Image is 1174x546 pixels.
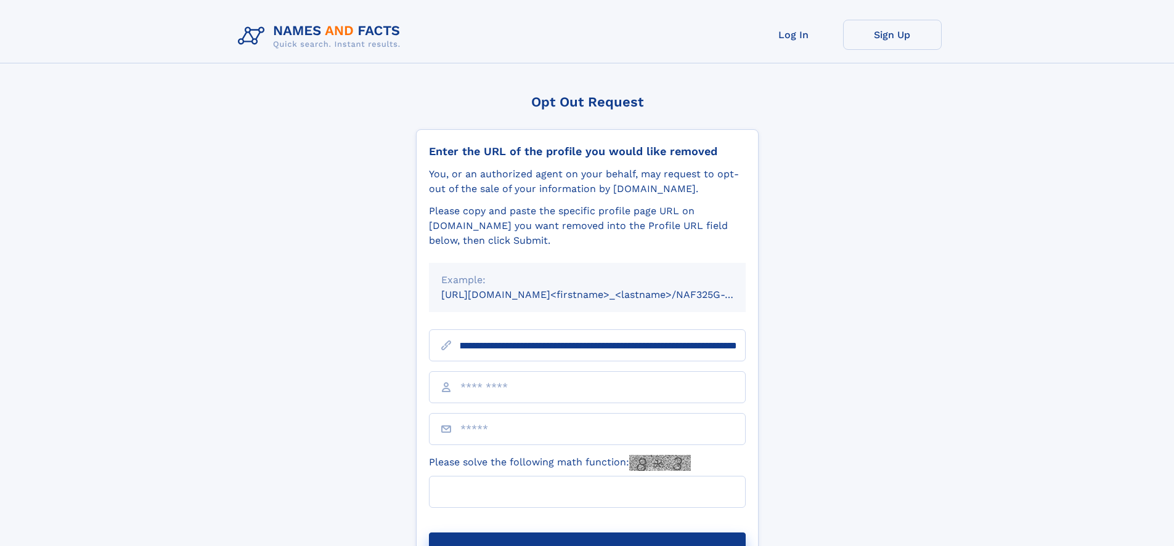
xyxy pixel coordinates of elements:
[744,20,843,50] a: Log In
[843,20,942,50] a: Sign Up
[233,20,410,53] img: Logo Names and Facts
[429,455,691,471] label: Please solve the following math function:
[416,94,759,110] div: Opt Out Request
[429,145,746,158] div: Enter the URL of the profile you would like removed
[429,204,746,248] div: Please copy and paste the specific profile page URL on [DOMAIN_NAME] you want removed into the Pr...
[429,167,746,196] div: You, or an authorized agent on your behalf, may request to opt-out of the sale of your informatio...
[441,273,733,287] div: Example:
[441,289,769,300] small: [URL][DOMAIN_NAME]<firstname>_<lastname>/NAF325G-xxxxxxxx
